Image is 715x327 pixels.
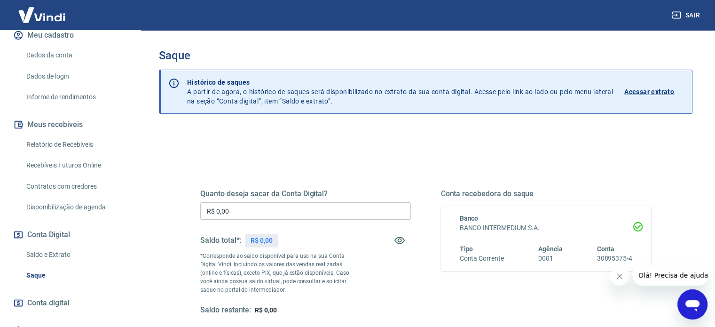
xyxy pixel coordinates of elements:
h3: Saque [159,49,692,62]
h6: Conta Corrente [460,254,504,263]
button: Conta Digital [11,224,129,245]
a: Recebíveis Futuros Online [23,156,129,175]
p: Histórico de saques [187,78,613,87]
a: Saque [23,266,129,285]
p: R$ 0,00 [251,236,273,246]
a: Relatório de Recebíveis [23,135,129,154]
a: Saldo e Extrato [23,245,129,264]
img: Vindi [11,0,72,29]
span: R$ 0,00 [255,306,277,314]
h5: Saldo total*: [200,236,241,245]
span: Conta [597,245,614,253]
span: Conta digital [27,296,70,310]
span: Agência [538,245,563,253]
a: Dados de login [23,67,129,86]
p: *Corresponde ao saldo disponível para uso na sua Conta Digital Vindi. Incluindo os valores das ve... [200,252,358,294]
a: Conta digital [11,293,129,313]
span: Olá! Precisa de ajuda? [6,7,79,14]
h6: 30895375-4 [597,254,632,263]
iframe: Fechar mensagem [610,267,629,286]
button: Meus recebíveis [11,114,129,135]
a: Informe de rendimentos [23,88,129,107]
h5: Quanto deseja sacar da Conta Digital? [200,189,411,199]
a: Contratos com credores [23,177,129,196]
a: Acessar extrato [624,78,684,106]
p: Acessar extrato [624,87,674,96]
iframe: Botão para abrir a janela de mensagens [677,289,707,319]
a: Disponibilização de agenda [23,198,129,217]
h5: Conta recebedora do saque [441,189,652,199]
h5: Saldo restante: [200,305,251,315]
h6: 0001 [538,254,563,263]
span: Banco [460,215,479,222]
p: A partir de agora, o histórico de saques será disponibilizado no extrato da sua conta digital. Ac... [187,78,613,106]
iframe: Mensagem da empresa [633,265,707,286]
button: Sair [670,7,704,24]
button: Meu cadastro [11,25,129,46]
h6: BANCO INTERMEDIUM S.A. [460,223,633,233]
span: Tipo [460,245,473,253]
a: Dados da conta [23,46,129,65]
